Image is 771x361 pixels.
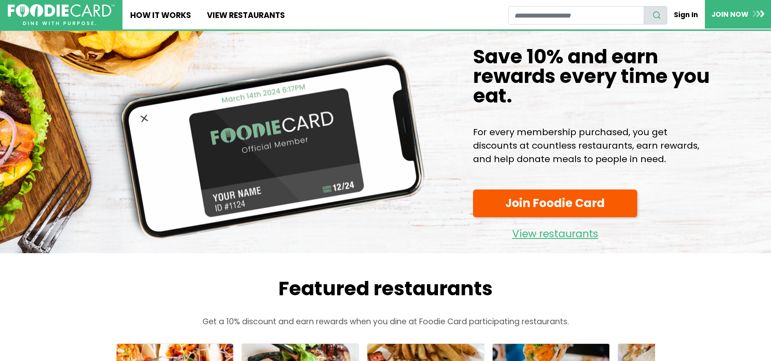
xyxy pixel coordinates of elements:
[473,125,712,166] p: For every membership purchased, you get discounts at countless restaurants, earn rewards, and hel...
[473,221,637,242] a: View restaurants
[473,47,712,106] h1: Save 10% and earn rewards every time you eat.
[508,6,644,25] input: restaurant search
[100,277,671,301] h2: Featured restaurants
[8,4,115,26] img: FoodieCard; Eat, Drink, Save, Donate
[473,189,637,218] a: Join Foodie Card
[644,6,667,25] button: search
[667,6,705,24] a: Sign In
[100,316,671,328] p: Get a 10% discount and earn rewards when you dine at Foodie Card participating restaurants.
